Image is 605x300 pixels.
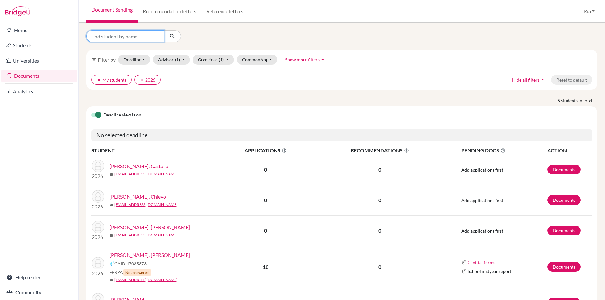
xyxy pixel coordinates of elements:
a: Analytics [1,85,77,98]
i: clear [97,78,101,82]
a: Home [1,24,77,37]
img: Kimi Djaja, Issey [92,221,104,233]
img: Cavalli Wihardjo, Chievo [92,190,104,203]
span: School midyear report [468,268,511,275]
button: Show more filtersarrow_drop_up [280,55,331,65]
p: 2026 [92,203,104,210]
h5: No selected deadline [91,129,592,141]
a: [EMAIL_ADDRESS][DOMAIN_NAME] [114,277,178,283]
a: Documents [547,165,581,174]
b: 0 [264,197,267,203]
img: Anthonius Ang, Castalia [92,160,104,172]
input: Find student by name... [86,30,164,42]
p: 0 [314,227,446,235]
a: Documents [1,70,77,82]
span: mail [109,278,113,282]
span: Deadline view is on [103,111,141,119]
a: [PERSON_NAME], Castalia [109,162,168,170]
b: 0 [264,167,267,173]
span: Add applications first [461,198,503,203]
img: Common App logo [109,261,114,266]
a: Help center [1,271,77,284]
span: Hide all filters [512,77,539,82]
img: Common App logo [461,269,466,274]
span: Add applications first [461,228,503,234]
span: Filter by [98,57,116,63]
button: Grad Year(1) [193,55,234,65]
span: mail [109,234,113,237]
b: 10 [263,264,268,270]
span: mail [109,173,113,176]
button: 2 initial forms [468,259,496,266]
span: Add applications first [461,167,503,173]
button: clearMy students [91,75,132,85]
img: Shawn Wondo, Ezekiel [92,257,104,269]
i: arrow_drop_up [320,56,326,63]
img: Common App logo [461,260,466,265]
a: [PERSON_NAME], [PERSON_NAME] [109,224,190,231]
span: RECOMMENDATIONS [314,147,446,154]
i: clear [140,78,144,82]
a: [PERSON_NAME], Chievo [109,193,166,201]
a: Documents [547,262,581,272]
a: [EMAIL_ADDRESS][DOMAIN_NAME] [114,232,178,238]
a: [PERSON_NAME], [PERSON_NAME] [109,251,190,259]
span: (1) [175,57,180,62]
b: 0 [264,228,267,234]
span: PENDING DOCS [461,147,547,154]
span: students in total [561,97,597,104]
i: filter_list [91,57,96,62]
p: 2026 [92,172,104,180]
p: 2026 [92,233,104,241]
button: Deadline [118,55,150,65]
span: FERPA [109,269,151,276]
a: Universities [1,54,77,67]
a: [EMAIL_ADDRESS][DOMAIN_NAME] [114,171,178,177]
p: 2026 [92,269,104,277]
th: ACTION [547,146,592,155]
a: Students [1,39,77,52]
button: Ria [581,5,597,17]
button: Advisor(1) [153,55,190,65]
span: CAID 47085873 [114,260,147,267]
p: 0 [314,196,446,204]
button: CommonApp [237,55,278,65]
span: (1) [219,57,224,62]
button: clear2026 [134,75,161,85]
i: arrow_drop_up [539,76,546,83]
p: 0 [314,166,446,173]
span: Show more filters [285,57,320,62]
p: 0 [314,263,446,271]
button: Reset to default [551,75,592,85]
a: [EMAIL_ADDRESS][DOMAIN_NAME] [114,202,178,207]
span: mail [109,203,113,207]
button: Hide all filtersarrow_drop_up [507,75,551,85]
a: Documents [547,195,581,205]
strong: 5 [557,97,561,104]
th: STUDENT [91,146,217,155]
a: Documents [547,226,581,235]
a: Community [1,286,77,299]
span: Not answered [123,269,151,276]
img: Bridge-U [5,6,30,16]
span: APPLICATIONS [218,147,314,154]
